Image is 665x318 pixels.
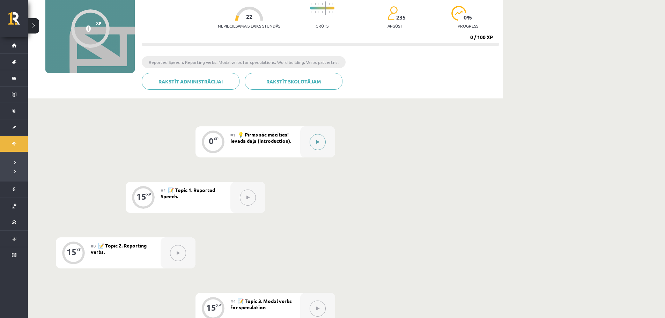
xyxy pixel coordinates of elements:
span: 0 % [464,14,472,21]
img: icon-progress-161ccf0a02000e728c5f80fcf4c31c7af3da0e1684b2b1d7c360e028c24a22f1.svg [451,6,466,21]
span: 📝 Topic 3. Modal verbs for speculation [230,298,292,310]
span: XP [96,21,102,25]
div: 15 [136,193,146,200]
p: Nepieciešamais laiks stundās [218,23,280,28]
p: Grūts [316,23,328,28]
span: #1 [230,132,236,138]
div: XP [214,137,219,141]
div: XP [146,192,151,196]
a: Rīgas 1. Tālmācības vidusskola [8,12,28,30]
img: icon-short-line-57e1e144782c952c97e751825c79c345078a6d821885a25fce030b3d8c18986b.svg [332,3,333,5]
span: 235 [396,14,406,21]
span: #3 [91,243,96,249]
li: Reported Speech. Reporting verbs. Modal verbs for speculations. Word building. Verbs pattertns. [142,56,346,68]
span: 💡 Pirms sāc mācīties! Ievada daļa (introduction). [230,131,291,144]
img: icon-short-line-57e1e144782c952c97e751825c79c345078a6d821885a25fce030b3d8c18986b.svg [318,3,319,5]
span: 📝 Topic 2. Reporting verbs. [91,242,147,255]
div: 0 [86,23,91,34]
span: #4 [230,298,236,304]
img: icon-short-line-57e1e144782c952c97e751825c79c345078a6d821885a25fce030b3d8c18986b.svg [311,3,312,5]
div: 15 [67,249,76,255]
div: XP [216,303,221,307]
div: 15 [206,304,216,311]
img: icon-short-line-57e1e144782c952c97e751825c79c345078a6d821885a25fce030b3d8c18986b.svg [311,11,312,13]
span: #2 [161,187,166,193]
img: icon-long-line-d9ea69661e0d244f92f715978eff75569469978d946b2353a9bb055b3ed8787d.svg [325,1,326,15]
p: progress [458,23,478,28]
img: icon-short-line-57e1e144782c952c97e751825c79c345078a6d821885a25fce030b3d8c18986b.svg [332,11,333,13]
span: 22 [246,14,252,20]
div: XP [76,248,81,252]
img: students-c634bb4e5e11cddfef0936a35e636f08e4e9abd3cc4e673bd6f9a4125e45ecb1.svg [387,6,398,21]
span: 📝 Topic 1. Reported Speech. [161,187,215,199]
img: icon-short-line-57e1e144782c952c97e751825c79c345078a6d821885a25fce030b3d8c18986b.svg [318,11,319,13]
div: 0 [209,138,214,144]
a: Rakstīt administrācijai [142,73,239,90]
a: Rakstīt skolotājam [245,73,342,90]
p: apgūst [387,23,402,28]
